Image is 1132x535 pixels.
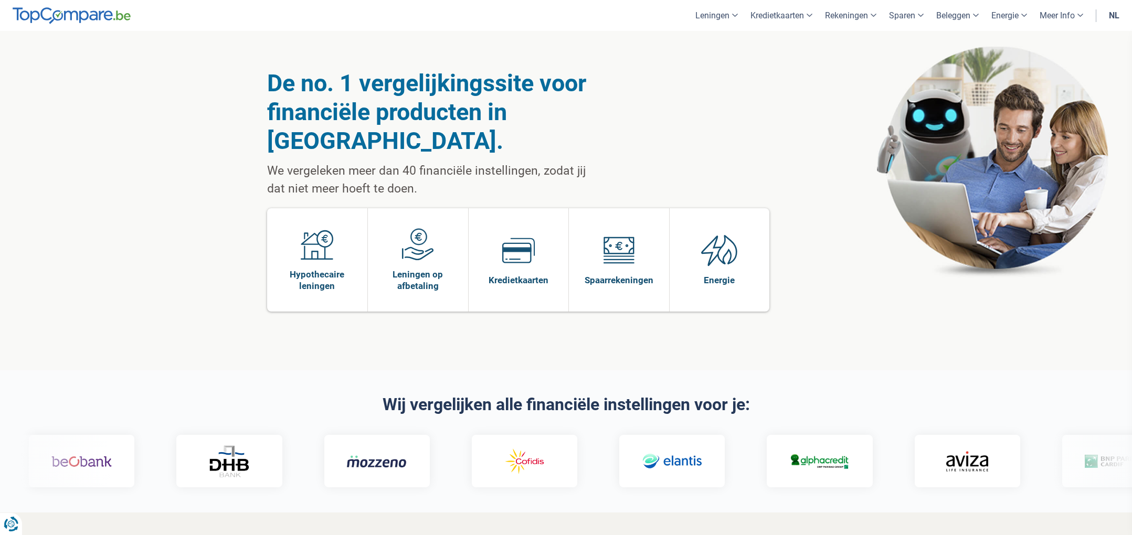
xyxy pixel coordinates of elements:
[569,208,669,312] a: Spaarrekeningen Spaarrekeningen
[602,234,635,266] img: Spaarrekeningen
[347,455,407,468] img: Mozzeno
[208,445,250,477] img: DHB Bank
[368,208,468,312] a: Leningen op afbetaling Leningen op afbetaling
[13,7,131,24] img: TopCompare
[642,446,702,477] img: Elantis
[272,269,363,292] span: Hypothecaire leningen
[670,208,770,312] a: Energie Energie
[301,228,333,261] img: Hypothecaire leningen
[267,395,865,414] h2: Wij vergelijken alle financiële instellingen voor je:
[267,69,596,155] h1: De no. 1 vergelijkingssite voor financiële producten in [GEOGRAPHIC_DATA].
[502,234,535,266] img: Kredietkaarten
[267,162,596,198] p: We vergeleken meer dan 40 financiële instellingen, zodat jij dat niet meer hoeft te doen.
[401,228,434,261] img: Leningen op afbetaling
[494,446,555,477] img: Cofidis
[469,208,569,312] a: Kredietkaarten Kredietkaarten
[267,208,368,312] a: Hypothecaire leningen Hypothecaire leningen
[946,451,988,471] img: Aviza
[789,452,850,470] img: Alphacredit
[489,274,548,286] span: Kredietkaarten
[373,269,463,292] span: Leningen op afbetaling
[704,274,735,286] span: Energie
[585,274,653,286] span: Spaarrekeningen
[701,234,738,266] img: Energie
